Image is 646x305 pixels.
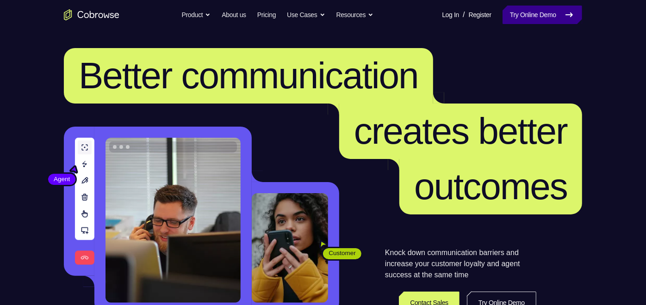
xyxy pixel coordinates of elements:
[442,6,459,24] a: Log In
[287,6,325,24] button: Use Cases
[463,9,465,20] span: /
[222,6,246,24] a: About us
[469,6,491,24] a: Register
[414,166,567,207] span: outcomes
[354,110,567,152] span: creates better
[79,55,418,96] span: Better communication
[385,247,536,281] p: Knock down communication barriers and increase your customer loyalty and agent success at the sam...
[64,9,119,20] a: Go to the home page
[106,138,241,303] img: A customer support agent talking on the phone
[182,6,211,24] button: Product
[252,193,328,303] img: A customer holding their phone
[503,6,582,24] a: Try Online Demo
[257,6,276,24] a: Pricing
[336,6,374,24] button: Resources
